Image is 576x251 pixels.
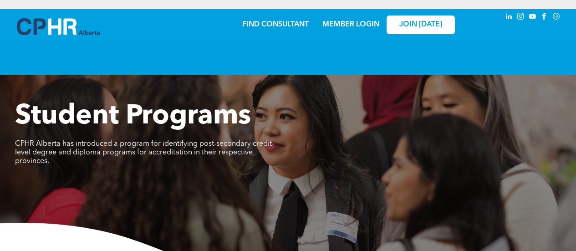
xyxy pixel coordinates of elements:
[528,11,538,24] a: youtube
[399,20,442,29] span: JOIN [DATE]
[387,15,455,34] a: JOIN [DATE]
[516,11,526,24] a: instagram
[540,11,550,24] a: facebook
[15,103,251,130] span: Student Programs
[15,140,274,165] span: CPHR Alberta has introduced a program for identifying post-secondary credit-level degree and dipl...
[322,21,379,28] a: MEMBER LOGIN
[551,11,561,24] a: Social network
[17,18,100,35] img: A blue and white logo for cp alberta
[504,11,514,24] a: linkedin
[242,21,309,28] a: FIND CONSULTANT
